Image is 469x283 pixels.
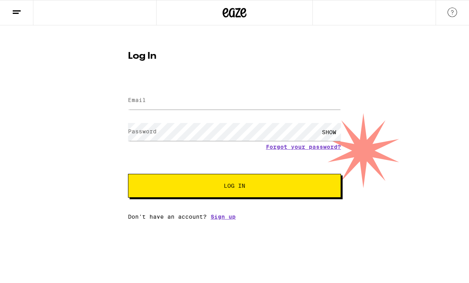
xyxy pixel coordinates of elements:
[128,128,157,135] label: Password
[128,97,146,103] label: Email
[317,123,341,141] div: SHOW
[128,92,341,110] input: Email
[266,144,341,150] a: Forgot your password?
[224,183,245,189] span: Log In
[128,52,341,61] h1: Log In
[128,174,341,198] button: Log In
[211,214,236,220] a: Sign up
[128,214,341,220] div: Don't have an account?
